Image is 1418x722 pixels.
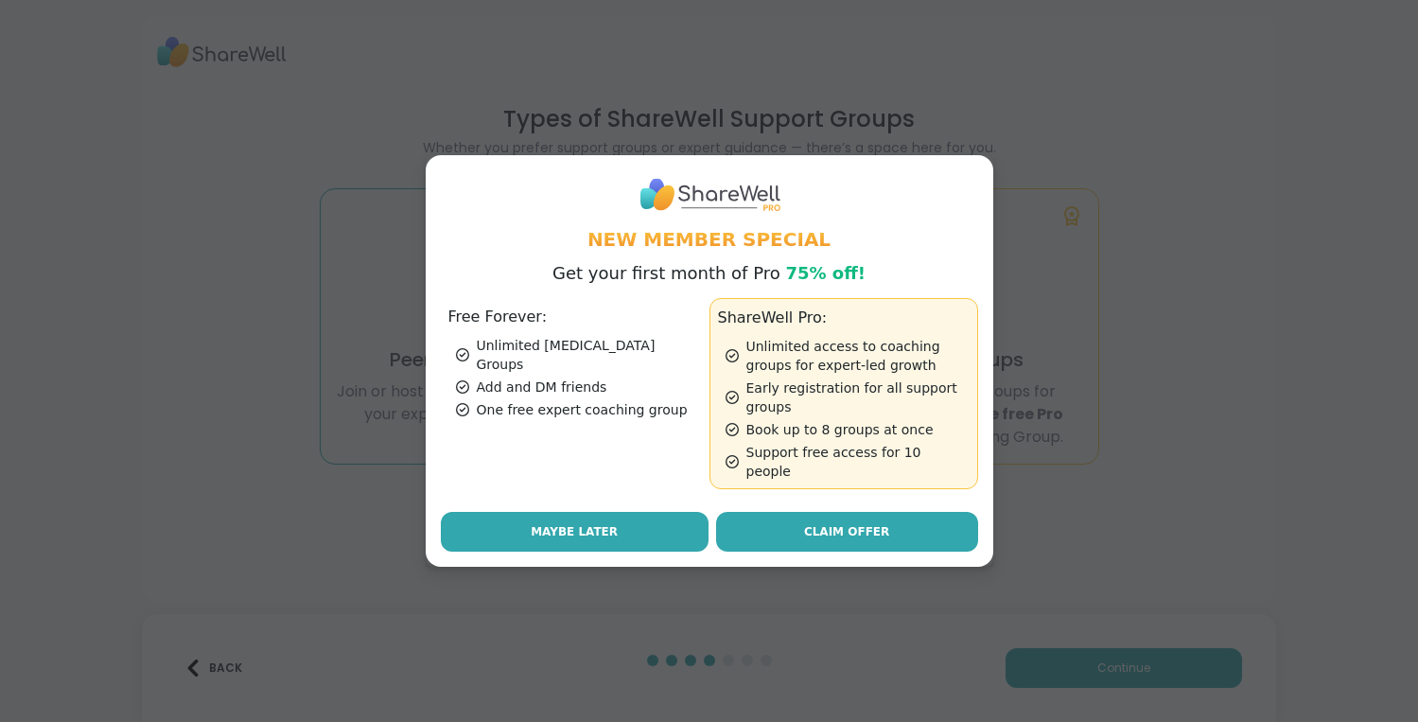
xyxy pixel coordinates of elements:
img: ShareWell Logo [639,170,780,219]
div: One free expert coaching group [456,400,702,419]
p: Get your first month of Pro [552,260,866,287]
h3: ShareWell Pro: [718,307,970,329]
h3: Free Forever: [448,306,702,328]
span: 75% off! [785,263,866,283]
span: Claim Offer [804,523,889,540]
span: Maybe Later [531,523,618,540]
button: Maybe Later [441,512,709,552]
a: Claim Offer [716,512,978,552]
div: Early registration for all support groups [726,379,970,416]
div: Unlimited access to coaching groups for expert-led growth [726,337,970,375]
h1: New Member Special [441,226,978,253]
div: Support free access for 10 people [726,443,970,481]
div: Book up to 8 groups at once [726,420,970,439]
div: Unlimited [MEDICAL_DATA] Groups [456,336,702,374]
div: Add and DM friends [456,378,702,396]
